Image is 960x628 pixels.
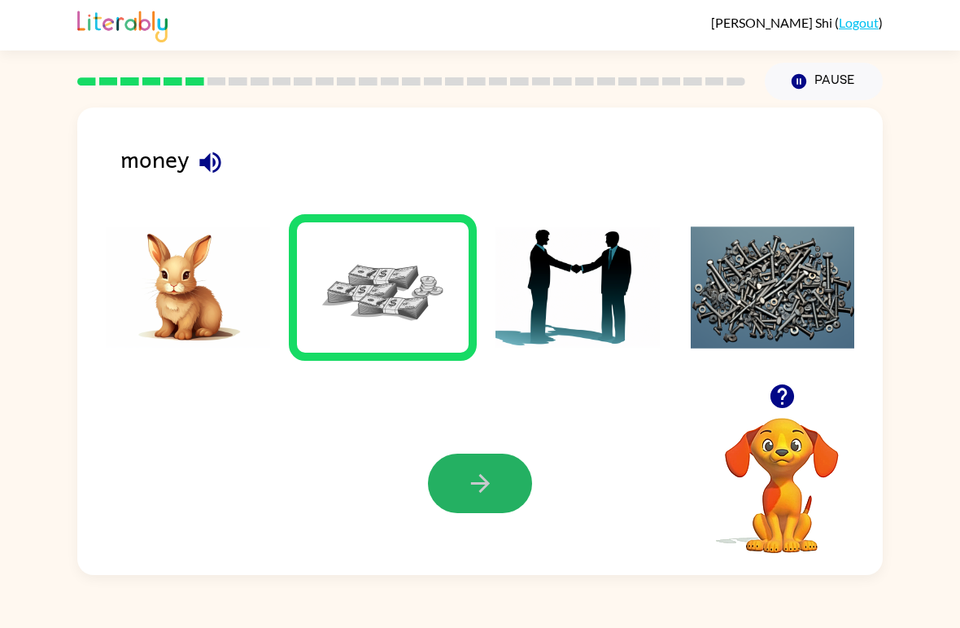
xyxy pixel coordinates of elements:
a: Logout [839,15,879,30]
div: money [120,140,883,193]
video: Your browser must support playing .mp4 files to use Literably. Please try using another browser. [700,393,863,556]
img: Answer choice 4 [691,226,855,349]
img: Literably [77,7,168,42]
img: Answer choice 3 [495,226,660,349]
span: [PERSON_NAME] Shi [711,15,835,30]
img: Answer choice 2 [301,226,465,349]
button: Pause [765,63,883,100]
div: ( ) [711,15,883,30]
img: Answer choice 1 [106,226,270,349]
